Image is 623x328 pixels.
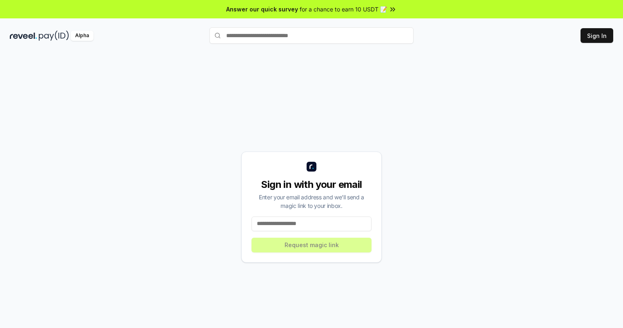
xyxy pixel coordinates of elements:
div: Enter your email address and we’ll send a magic link to your inbox. [251,193,372,210]
img: reveel_dark [10,31,37,41]
div: Alpha [71,31,93,41]
img: logo_small [307,162,316,172]
button: Sign In [581,28,613,43]
span: Answer our quick survey [226,5,298,13]
div: Sign in with your email [251,178,372,191]
span: for a chance to earn 10 USDT 📝 [300,5,387,13]
img: pay_id [39,31,69,41]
